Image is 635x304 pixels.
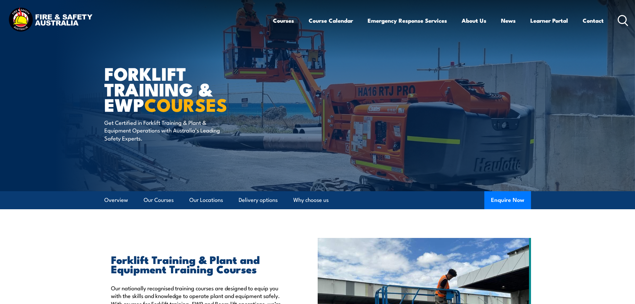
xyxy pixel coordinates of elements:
a: Why choose us [293,191,329,209]
h1: Forklift Training & EWP [104,65,269,112]
a: Course Calendar [309,12,353,29]
button: Enquire Now [484,191,531,209]
a: Our Courses [144,191,174,209]
a: News [501,12,516,29]
a: About Us [462,12,486,29]
a: Overview [104,191,128,209]
h2: Forklift Training & Plant and Equipment Training Courses [111,255,287,273]
a: Emergency Response Services [368,12,447,29]
a: Courses [273,12,294,29]
a: Learner Portal [530,12,568,29]
a: Contact [583,12,604,29]
a: Delivery options [239,191,278,209]
a: Our Locations [189,191,223,209]
p: Get Certified in Forklift Training & Plant & Equipment Operations with Australia’s Leading Safety... [104,118,226,142]
strong: COURSES [144,90,227,118]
